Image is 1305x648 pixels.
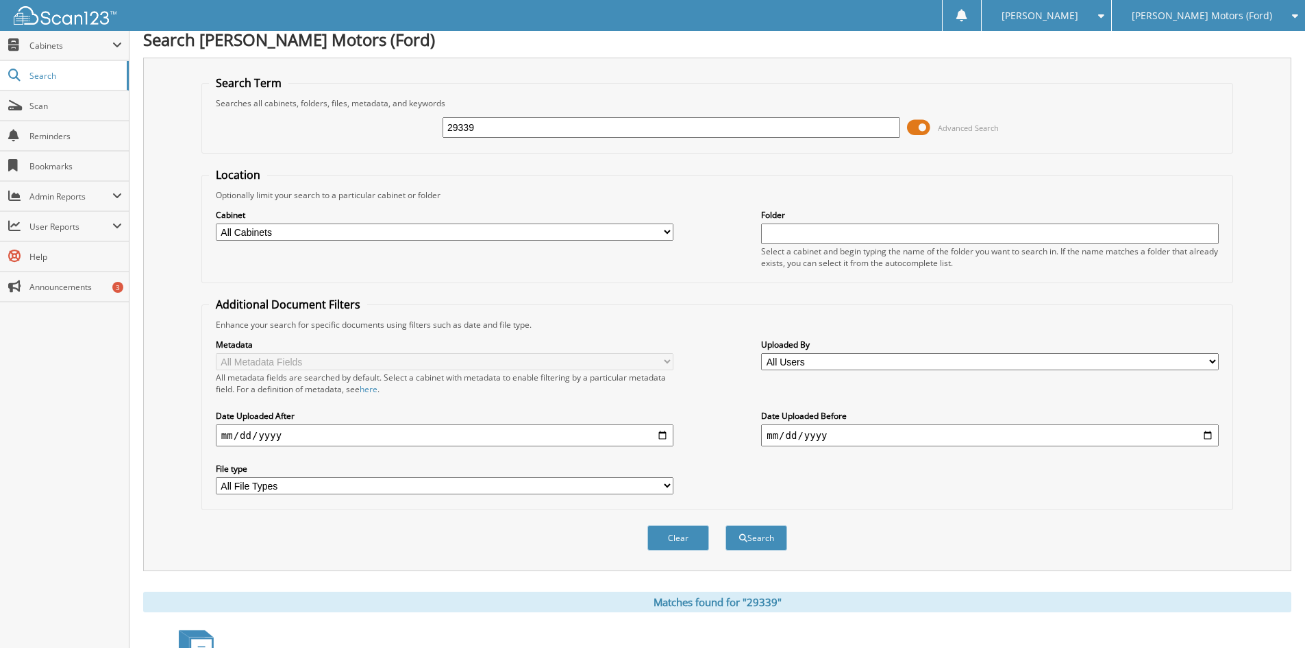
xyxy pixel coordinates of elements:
span: Reminders [29,130,122,142]
span: Advanced Search [938,123,999,133]
label: Date Uploaded After [216,410,673,422]
span: Help [29,251,122,263]
h1: Search [PERSON_NAME] Motors (Ford) [143,28,1291,51]
span: Cabinets [29,40,112,51]
legend: Search Term [209,75,288,91]
input: start [216,424,673,446]
label: Uploaded By [761,339,1219,350]
iframe: Chat Widget [1236,582,1305,648]
legend: Location [209,167,267,182]
span: [PERSON_NAME] [1002,12,1078,20]
img: scan123-logo-white.svg [14,6,116,25]
span: Search [29,70,120,82]
div: Matches found for "29339" [143,592,1291,612]
button: Clear [647,525,709,551]
input: end [761,424,1219,446]
label: Date Uploaded Before [761,410,1219,422]
span: Bookmarks [29,160,122,172]
label: Folder [761,209,1219,221]
div: 3 [112,282,123,293]
span: Scan [29,100,122,112]
span: Announcements [29,281,122,293]
span: Admin Reports [29,191,112,202]
div: Select a cabinet and begin typing the name of the folder you want to search in. If the name match... [761,245,1219,269]
div: Enhance your search for specific documents using filters such as date and file type. [209,319,1226,331]
span: [PERSON_NAME] Motors (Ford) [1132,12,1272,20]
label: Metadata [216,339,673,350]
div: Searches all cabinets, folders, files, metadata, and keywords [209,97,1226,109]
label: File type [216,463,673,475]
a: here [360,383,377,395]
div: All metadata fields are searched by default. Select a cabinet with metadata to enable filtering b... [216,372,673,395]
label: Cabinet [216,209,673,221]
div: Optionally limit your search to a particular cabinet or folder [209,189,1226,201]
legend: Additional Document Filters [209,297,367,312]
button: Search [725,525,787,551]
span: User Reports [29,221,112,232]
